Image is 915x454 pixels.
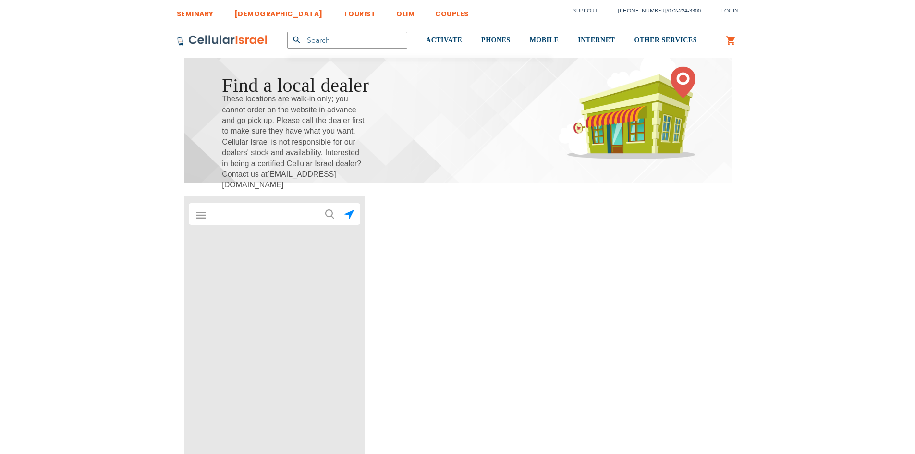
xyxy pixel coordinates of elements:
[426,37,462,44] span: ACTIVATE
[222,72,369,99] h1: Find a local dealer
[721,7,739,14] span: Login
[573,7,598,14] a: Support
[668,7,701,14] a: 072-224-3300
[435,2,469,20] a: COUPLES
[177,2,214,20] a: SEMINARY
[396,2,415,20] a: OLIM
[426,23,462,59] a: ACTIVATE
[343,2,376,20] a: TOURIST
[634,37,697,44] span: OTHER SERVICES
[634,23,697,59] a: OTHER SERVICES
[578,23,615,59] a: INTERNET
[234,2,323,20] a: [DEMOGRAPHIC_DATA]
[530,23,559,59] a: MOBILE
[530,37,559,44] span: MOBILE
[609,4,701,18] li: /
[618,7,666,14] a: [PHONE_NUMBER]
[481,23,511,59] a: PHONES
[578,37,615,44] span: INTERNET
[287,32,407,49] input: Search
[222,94,366,191] span: These locations are walk-in only; you cannot order on the website in advance and go pick up. Plea...
[177,35,268,46] img: Cellular Israel Logo
[481,37,511,44] span: PHONES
